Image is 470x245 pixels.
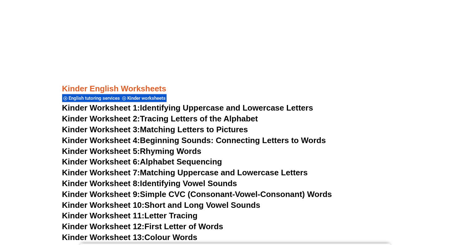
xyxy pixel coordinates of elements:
[62,168,308,177] a: Kinder Worksheet 7:Matching Uppercase and Lowercase Letters
[62,114,140,123] span: Kinder Worksheet 2:
[62,94,121,102] div: English tutoring services
[62,222,223,231] a: Kinder Worksheet 12:First Letter of Words
[62,125,140,134] span: Kinder Worksheet 3:
[62,168,140,177] span: Kinder Worksheet 7:
[62,84,408,94] h3: Kinder English Worksheets
[62,233,197,242] a: Kinder Worksheet 13:Colour Words
[121,94,167,102] div: Kinder worksheets
[62,103,140,112] span: Kinder Worksheet 1:
[62,157,222,166] a: Kinder Worksheet 6:Alphabet Sequencing
[62,211,145,220] span: Kinder Worksheet 11:
[62,211,198,220] a: Kinder Worksheet 11:Letter Tracing
[127,95,167,101] span: Kinder worksheets
[62,233,145,242] span: Kinder Worksheet 13:
[62,136,140,145] span: Kinder Worksheet 4:
[62,179,237,188] a: Kinder Worksheet 8:Identifying Vowel Sounds
[62,147,201,156] a: Kinder Worksheet 5:Rhyming Words
[62,179,140,188] span: Kinder Worksheet 8:
[62,136,326,145] a: Kinder Worksheet 4:Beginning Sounds: Connecting Letters to Words
[367,175,470,245] iframe: Chat Widget
[62,147,140,156] span: Kinder Worksheet 5:
[62,114,258,123] a: Kinder Worksheet 2:Tracing Letters of the Alphabet
[62,190,332,199] a: Kinder Worksheet 9:Simple CVC (Consonant-Vowel-Consonant) Words
[62,222,145,231] span: Kinder Worksheet 12:
[62,103,313,112] a: Kinder Worksheet 1:Identifying Uppercase and Lowercase Letters
[62,200,145,210] span: Kinder Worksheet 10:
[62,190,140,199] span: Kinder Worksheet 9:
[62,200,260,210] a: Kinder Worksheet 10:Short and Long Vowel Sounds
[62,125,248,134] a: Kinder Worksheet 3:Matching Letters to Pictures
[62,157,140,166] span: Kinder Worksheet 6:
[69,95,122,101] span: English tutoring services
